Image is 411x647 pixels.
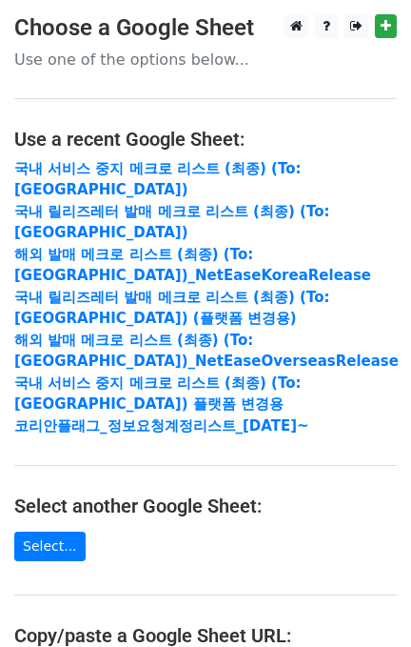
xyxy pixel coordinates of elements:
h4: Use a recent Google Sheet: [14,128,397,151]
h4: Select another Google Sheet: [14,495,397,517]
a: 해외 발매 메크로 리스트 (최종) (To: [GEOGRAPHIC_DATA])_NetEaseOverseasRelease [14,332,399,371]
a: 국내 서비스 중지 메크로 리스트 (최종) (To:[GEOGRAPHIC_DATA]) [14,160,301,199]
a: 코리안플래그_정보요청계정리스트_[DATE]~ [14,417,309,435]
a: 국내 릴리즈레터 발매 메크로 리스트 (최종) (To:[GEOGRAPHIC_DATA]) (플랫폼 변경용) [14,289,329,328]
a: 국내 서비스 중지 메크로 리스트 (최종) (To:[GEOGRAPHIC_DATA]) 플랫폼 변경용 [14,374,301,414]
a: Select... [14,532,86,561]
a: 국내 릴리즈레터 발매 메크로 리스트 (최종) (To:[GEOGRAPHIC_DATA]) [14,203,329,242]
h3: Choose a Google Sheet [14,14,397,42]
h4: Copy/paste a Google Sheet URL: [14,624,397,647]
p: Use one of the options below... [14,50,397,70]
a: 해외 발매 메크로 리스트 (최종) (To: [GEOGRAPHIC_DATA])_NetEaseKoreaRelease [14,246,371,285]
